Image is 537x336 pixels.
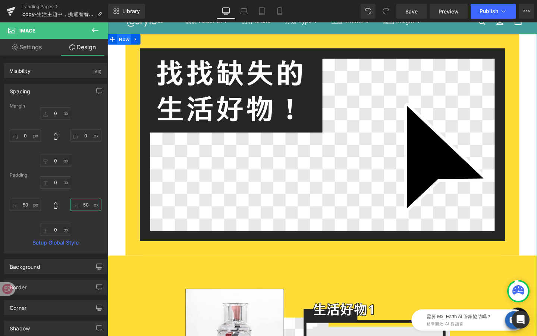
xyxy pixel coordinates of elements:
div: (All) [93,63,101,76]
a: Expand / Collapse [25,12,34,24]
span: Library [122,8,140,15]
a: Desktop [217,4,235,19]
input: 0 [10,199,41,211]
input: 0 [70,199,101,211]
input: 0 [40,224,71,236]
span: Preview [439,7,459,15]
div: Corner [10,301,26,311]
a: Tablet [253,4,271,19]
span: Image [19,28,35,34]
a: Landing Pages [22,4,108,10]
a: Design [56,39,110,56]
div: Visibility [10,63,31,74]
div: Padding [10,172,101,178]
input: 0 [40,155,71,167]
span: Row [10,12,25,24]
span: copy-生活主題中，挑選看看什麼適合我 [22,11,94,17]
button: More [519,4,534,19]
span: Save [405,7,418,15]
a: Mobile [271,4,289,19]
button: Redo [379,4,393,19]
input: 0 [40,107,71,119]
div: Margin [10,103,101,109]
div: Background [10,259,40,270]
a: Setup Global Style [10,240,101,246]
a: Preview [430,4,468,19]
div: Shadow [10,321,30,332]
button: Undo [361,4,376,19]
input: 0 [40,176,71,189]
input: 0 [10,130,41,142]
input: 0 [70,130,101,142]
span: Publish [480,8,498,14]
a: Laptop [235,4,253,19]
div: Open Intercom Messenger [512,311,530,329]
div: Border [10,280,26,290]
iframe: Tiledesk Widget [295,292,444,330]
div: Spacing [10,84,30,94]
button: Publish [471,4,516,19]
a: New Library [108,4,145,19]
